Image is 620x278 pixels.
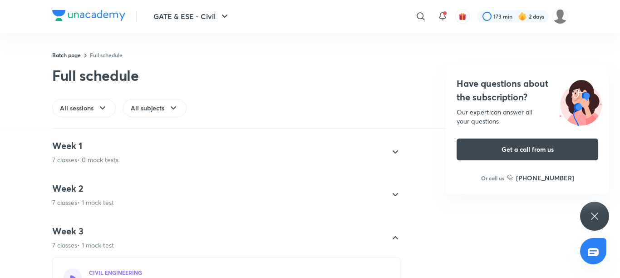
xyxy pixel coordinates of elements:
img: Kranti [552,9,568,24]
button: Get a call from us [457,139,598,160]
img: Company Logo [52,10,125,21]
button: GATE & ESE - Civil [148,7,236,25]
p: 7 classes • 0 mock tests [52,155,118,164]
p: 7 classes • 1 mock test [52,198,114,207]
p: 7 classes • 1 mock test [52,241,114,250]
img: avatar [458,12,467,20]
a: Company Logo [52,10,125,23]
h4: Have questions about the subscription? [457,77,598,104]
div: Full schedule [52,66,139,84]
div: Week 17 classes• 0 mock tests [45,140,401,164]
span: All sessions [60,104,93,113]
h5: CIVIL ENGINEERING [89,268,142,277]
h4: Week 2 [52,183,114,194]
button: avatar [455,9,470,24]
h4: Week 1 [52,140,118,152]
p: Or call us [481,174,504,182]
a: [PHONE_NUMBER] [507,173,574,183]
h6: [PHONE_NUMBER] [516,173,574,183]
img: ttu_illustration_new.svg [552,77,609,126]
div: Week 37 classes• 1 mock test [45,225,401,250]
div: Week 27 classes• 1 mock test [45,183,401,207]
h4: Week 3 [52,225,114,237]
span: All subjects [131,104,164,113]
img: streak [518,12,527,21]
a: Batch page [52,51,81,59]
a: Full schedule [90,51,123,59]
div: Our expert can answer all your questions [457,108,598,126]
